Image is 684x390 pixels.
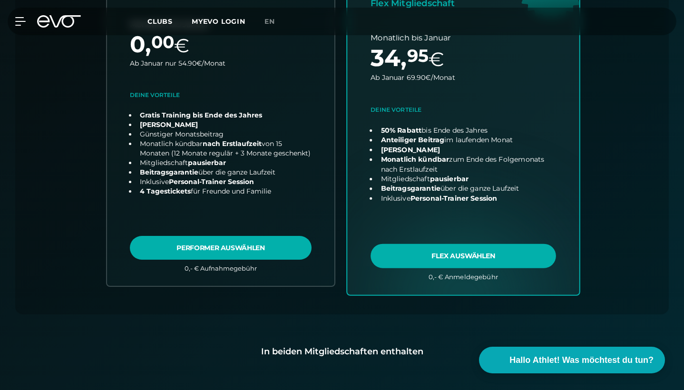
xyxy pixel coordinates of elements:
span: Hallo Athlet! Was möchtest du tun? [509,354,654,367]
span: Clubs [147,17,173,26]
span: en [264,17,275,26]
a: MYEVO LOGIN [192,17,245,26]
a: Clubs [147,17,192,26]
a: en [264,16,286,27]
div: In beiden Mitgliedschaften enthalten [30,345,654,358]
button: Hallo Athlet! Was möchtest du tun? [479,347,665,373]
